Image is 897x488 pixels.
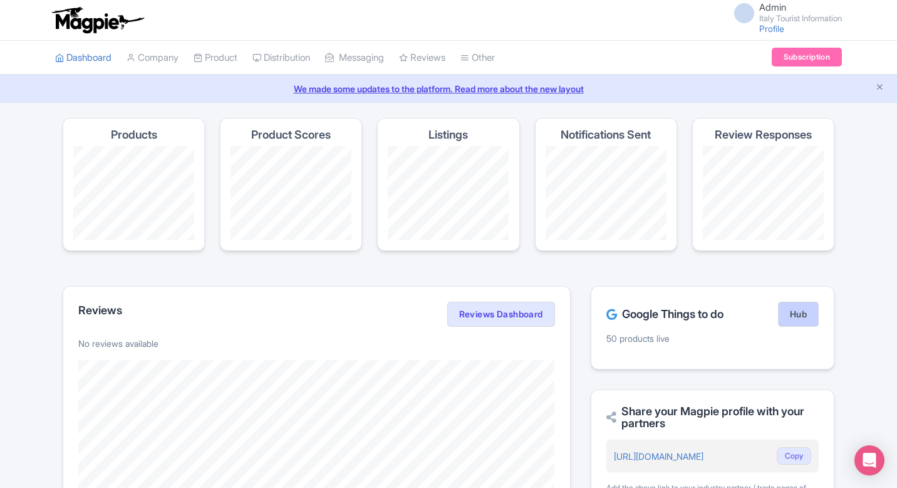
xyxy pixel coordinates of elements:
[854,445,884,475] div: Open Intercom Messenger
[759,1,786,13] span: Admin
[606,332,819,345] p: 50 products live
[759,14,842,23] small: Italy Tourist Information
[727,3,842,23] a: Admin Italy Tourist Information
[78,304,122,317] h2: Reviews
[399,41,445,75] a: Reviews
[561,129,651,141] h4: Notifications Sent
[194,41,237,75] a: Product
[715,129,812,141] h4: Review Responses
[78,337,555,350] p: No reviews available
[127,41,179,75] a: Company
[759,23,784,34] a: Profile
[606,405,819,430] h2: Share your Magpie profile with your partners
[111,129,157,141] h4: Products
[460,41,495,75] a: Other
[55,41,111,75] a: Dashboard
[428,129,468,141] h4: Listings
[252,41,310,75] a: Distribution
[614,451,703,462] a: [URL][DOMAIN_NAME]
[251,129,331,141] h4: Product Scores
[778,302,819,327] a: Hub
[777,447,811,465] button: Copy
[875,81,884,95] button: Close announcement
[8,82,889,95] a: We made some updates to the platform. Read more about the new layout
[447,302,555,327] a: Reviews Dashboard
[49,6,146,34] img: logo-ab69f6fb50320c5b225c76a69d11143b.png
[325,41,384,75] a: Messaging
[772,48,842,66] a: Subscription
[606,308,723,321] h2: Google Things to do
